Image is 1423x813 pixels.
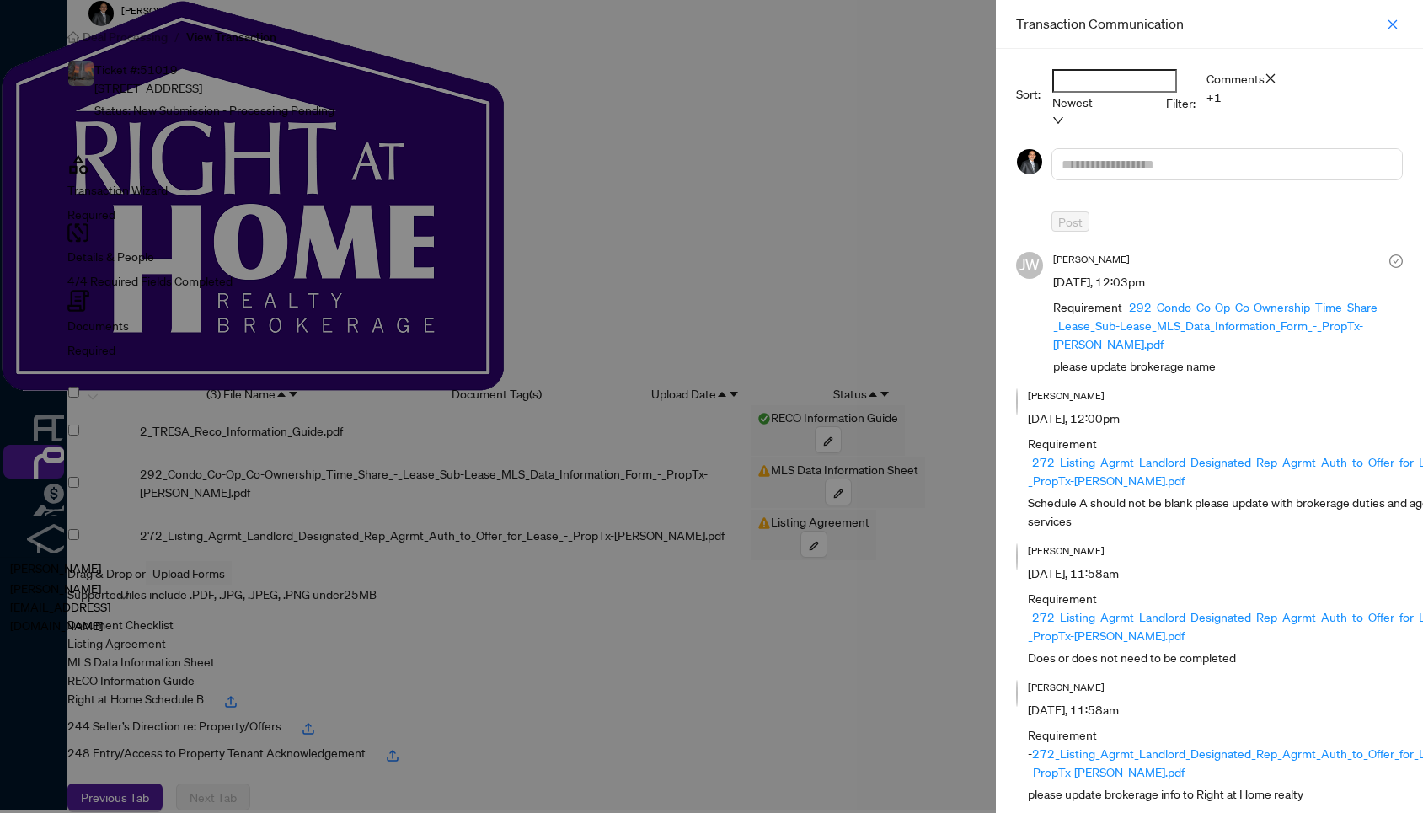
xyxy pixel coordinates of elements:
span: [DATE], 11:58am [1028,565,1119,580]
div: Transaction Communication [1016,13,1383,34]
span: down [1052,115,1064,126]
span: [DATE], 12:00pm [1028,410,1120,425]
h5: [PERSON_NAME] [1028,680,1119,695]
span: close [1387,19,1399,30]
span: please update brokerage name [1053,356,1403,375]
h5: [PERSON_NAME] [1053,252,1145,267]
p: Sort: [1016,84,1046,103]
span: JW [1019,253,1040,276]
span: Newest [1052,94,1093,110]
h5: [PERSON_NAME] [1028,543,1119,559]
span: [DATE], 12:03pm [1053,274,1145,289]
button: Post [1051,211,1089,232]
p: Filter: [1166,94,1200,112]
h5: [PERSON_NAME] [1028,388,1120,404]
span: Comments [1206,71,1276,86]
a: 292_Condo_Co-Op_Co-Ownership_Time_Share_-_Lease_Sub-Lease_MLS_Data_Information_Form_-_PropTx-[PER... [1053,299,1387,351]
span: check-circle [1389,254,1403,268]
div: +1 [1206,88,1403,106]
img: Profile Icon [1017,149,1042,174]
span: Comments [1206,71,1265,86]
span: [DATE], 11:58am [1028,702,1119,717]
span: close [1265,72,1276,84]
span: Requirement - [1053,297,1403,353]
